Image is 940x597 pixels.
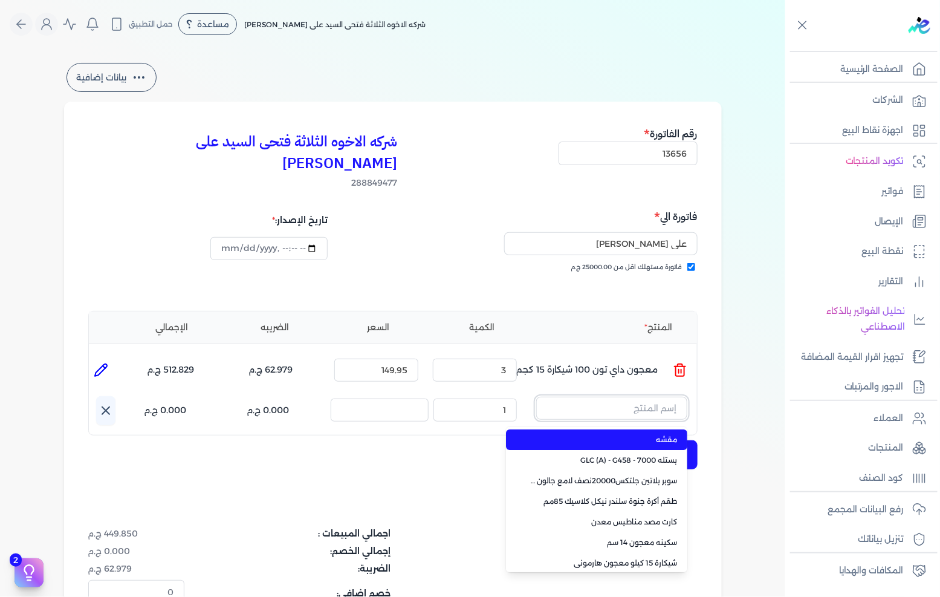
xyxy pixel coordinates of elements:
a: تحليل الفواتير بالذكاء الاصطناعي [785,299,933,339]
button: 2 [15,558,44,587]
p: 0.000 ج.م [247,403,290,419]
li: الإجمالي [123,321,221,334]
a: الاجور والمرتبات [785,374,933,400]
dt: الضريبة: [192,563,391,575]
h5: رقم الفاتورة [559,126,698,142]
span: 288849477 [88,177,398,189]
a: كود الصنف [785,466,933,491]
p: تحليل الفواتير بالذكاء الاصطناعي [791,304,905,334]
p: فواتير [882,184,904,200]
h5: فاتورة الي [397,209,698,224]
a: الإيصال [785,209,933,235]
p: العملاء [874,411,904,426]
a: الشركات [785,88,933,113]
a: العملاء [785,406,933,431]
button: حمل التطبيق [106,14,176,34]
span: سكينه معجون 14 سم [530,537,678,548]
p: الاجور والمرتبات [844,379,904,395]
span: بستله 7000 - GLC (A) - G458 [530,455,678,466]
dt: اجمالي المبيعات : [192,527,391,540]
p: تجهيز اقرار القيمة المضافة [801,350,904,365]
p: الإيصال [875,214,904,230]
a: فواتير [785,179,933,204]
p: المنتجات [869,440,904,456]
span: 2 [10,553,22,567]
p: المكافات والهدايا [839,563,904,579]
img: logo [909,17,930,34]
p: تكويد المنتجات [846,154,904,169]
a: اجهزة نقاط البيع [785,118,933,143]
li: السعر [329,321,428,334]
p: 0.000 ج.م [144,403,187,419]
span: كارت مصد مناطيس معدن [530,517,678,527]
input: إسم المنتج [536,397,687,420]
dd: 0.000 ج.م [88,545,184,558]
a: المكافات والهدايا [785,558,933,584]
a: تكويد المنتجات [785,149,933,174]
p: التقارير [879,274,904,290]
a: نقطة البيع [785,239,933,264]
p: 62.979 ج.م [249,362,293,378]
a: التقارير [785,269,933,295]
input: إسم المستهلك [504,232,698,255]
li: المنتج [536,321,687,334]
dd: 449.850 ج.م [88,527,184,540]
p: الشركات [873,93,904,108]
div: مساعدة [178,13,237,35]
span: مقشه [530,434,678,445]
p: اجهزة نقاط البيع [842,123,904,139]
span: حمل التطبيق [129,19,173,30]
dd: 62.979 ج.م [88,563,184,575]
input: فاتورة مستهلك اقل من 25000.00 ج.م [687,263,695,271]
a: تنزيل بياناتك [785,527,933,552]
p: كود الصنف [860,471,904,486]
div: تاريخ الإصدار: [210,209,328,232]
span: طقم أكرة جنوة سلندر نيكل كلاسيك 85مم [530,496,678,507]
span: سوبر بلاتين جلتكس20000نصف لامع جالون 2.7 لتر Base A [530,475,678,486]
p: رفع البيانات المجمع [828,502,904,518]
span: مساعدة [197,20,229,28]
ul: إسم المنتج [506,427,687,572]
a: رفع البيانات المجمع [785,497,933,523]
button: إسم المنتج [536,397,687,425]
input: رقم الفاتورة [559,142,698,165]
p: 512.829 ج.م [147,362,195,378]
dt: إجمالي الخصم: [192,545,391,558]
span: فاتورة مستهلك اقل من 25000.00 ج.م [571,263,682,272]
p: معجون داي تون 100 شيكارة 15 كجم [517,354,658,387]
span: شركه الاخوه الثلاثة فتحى السيد على [PERSON_NAME] [244,20,426,29]
a: الصفحة الرئيسية [785,57,933,82]
button: بيانات إضافية [66,63,157,92]
li: الضريبه [226,321,325,334]
p: نقطة البيع [862,244,904,259]
span: شيكارة 15 كيلو معجون هارمونى [530,558,678,569]
h3: شركه الاخوه الثلاثة فتحى السيد على [PERSON_NAME] [88,131,398,174]
a: تجهيز اقرار القيمة المضافة [785,345,933,370]
a: المنتجات [785,436,933,461]
li: الكمية [433,321,531,334]
p: تنزيل بياناتك [858,532,904,547]
p: الصفحة الرئيسية [840,62,904,77]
